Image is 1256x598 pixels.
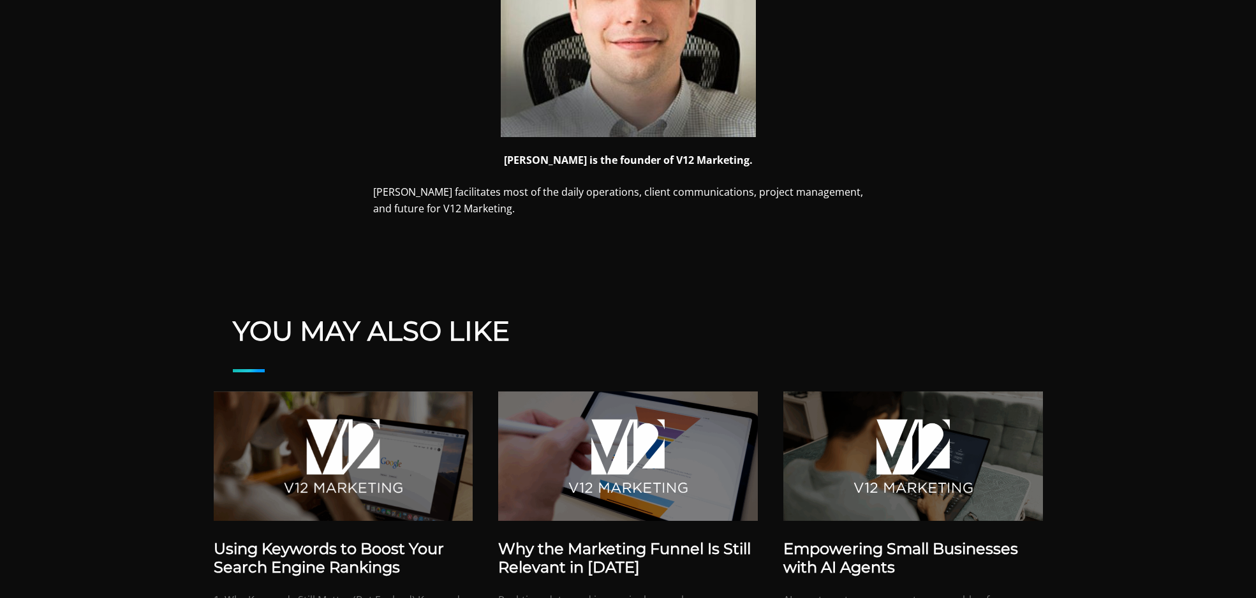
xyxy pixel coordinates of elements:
h2: You May Also Like [233,315,1024,347]
p: [PERSON_NAME] facilitates most of the daily operations, client communications, project management... [373,184,883,217]
img: Marketing Funnel Strategies [498,391,758,521]
img: AI Agents 2025 [783,391,1043,521]
h3: Using Keywords to Boost Your Search Engine Rankings [214,540,473,577]
h3: Why the Marketing Funnel Is Still Relevant in [DATE] [498,540,758,577]
h3: Empowering Small Businesses with AI Agents [783,540,1043,577]
iframe: Chat Widget [1192,537,1256,598]
img: SEO Marketing Tips [214,391,473,521]
strong: [PERSON_NAME] is the founder of V12 Marketing. [504,153,753,167]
